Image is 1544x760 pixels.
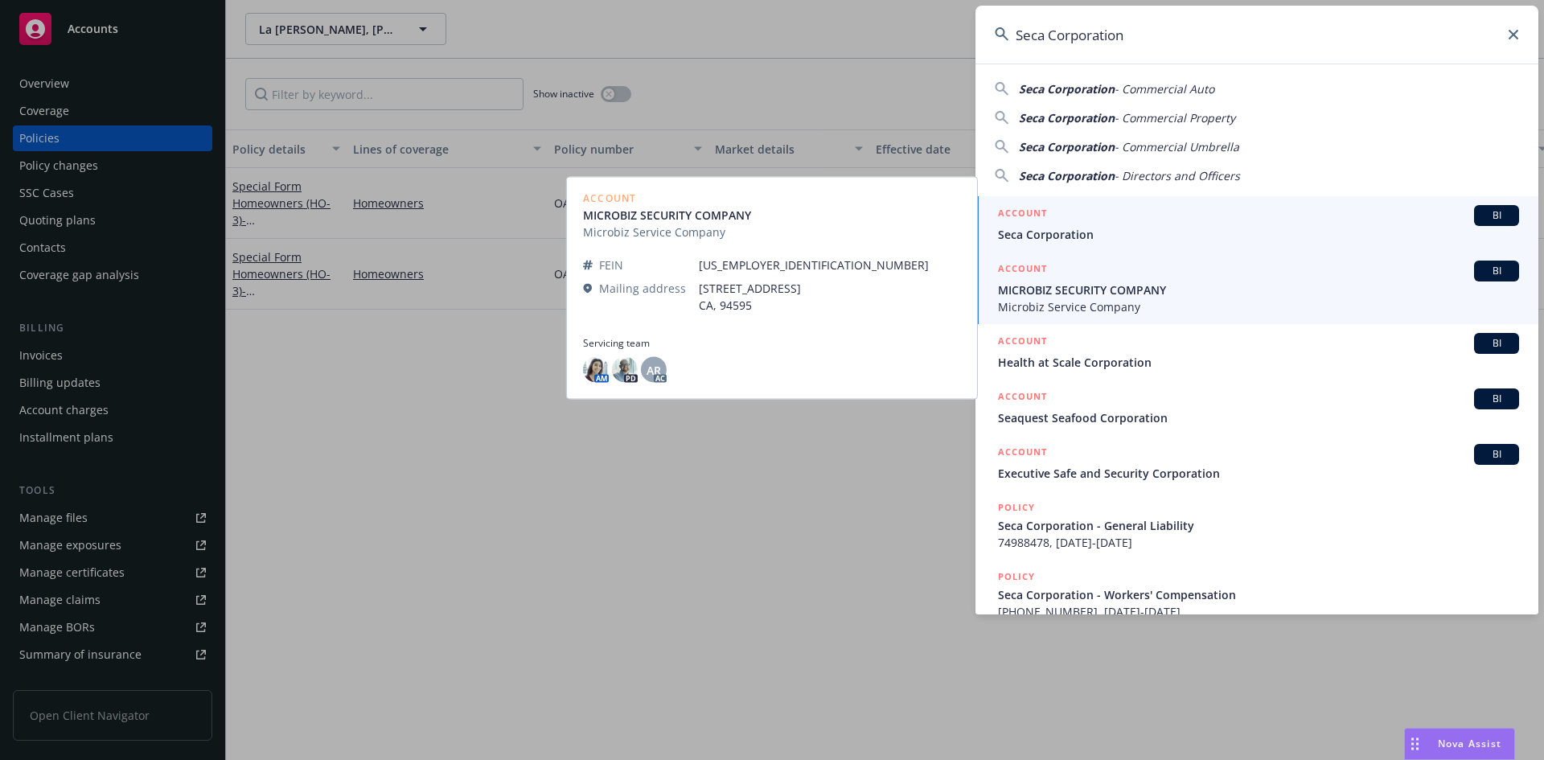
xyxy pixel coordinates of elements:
[1404,728,1515,760] button: Nova Assist
[998,205,1047,224] h5: ACCOUNT
[998,388,1047,408] h5: ACCOUNT
[975,560,1538,629] a: POLICYSeca Corporation - Workers' Compensation[PHONE_NUMBER], [DATE]-[DATE]
[998,465,1519,482] span: Executive Safe and Security Corporation
[1115,139,1239,154] span: - Commercial Umbrella
[1115,168,1240,183] span: - Directors and Officers
[975,252,1538,324] a: ACCOUNTBIMICROBIZ SECURITY COMPANYMicrobiz Service Company
[998,333,1047,352] h5: ACCOUNT
[998,586,1519,603] span: Seca Corporation - Workers' Compensation
[998,298,1519,315] span: Microbiz Service Company
[1115,81,1214,97] span: - Commercial Auto
[998,409,1519,426] span: Seaquest Seafood Corporation
[998,534,1519,551] span: 74988478, [DATE]-[DATE]
[998,226,1519,243] span: Seca Corporation
[975,491,1538,560] a: POLICYSeca Corporation - General Liability74988478, [DATE]-[DATE]
[1480,336,1513,351] span: BI
[1480,447,1513,462] span: BI
[1405,729,1425,759] div: Drag to move
[975,435,1538,491] a: ACCOUNTBIExecutive Safe and Security Corporation
[998,354,1519,371] span: Health at Scale Corporation
[998,603,1519,620] span: [PHONE_NUMBER], [DATE]-[DATE]
[1438,737,1501,750] span: Nova Assist
[1115,110,1235,125] span: - Commercial Property
[1019,81,1115,97] span: Seca Corporation
[1019,139,1115,154] span: Seca Corporation
[998,517,1519,534] span: Seca Corporation - General Liability
[1019,110,1115,125] span: Seca Corporation
[1480,392,1513,406] span: BI
[1019,168,1115,183] span: Seca Corporation
[1480,208,1513,223] span: BI
[1480,264,1513,278] span: BI
[975,196,1538,252] a: ACCOUNTBISeca Corporation
[998,281,1519,298] span: MICROBIZ SECURITY COMPANY
[975,380,1538,435] a: ACCOUNTBISeaquest Seafood Corporation
[998,569,1035,585] h5: POLICY
[998,444,1047,463] h5: ACCOUNT
[998,261,1047,280] h5: ACCOUNT
[998,499,1035,516] h5: POLICY
[975,6,1538,64] input: Search...
[975,324,1538,380] a: ACCOUNTBIHealth at Scale Corporation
